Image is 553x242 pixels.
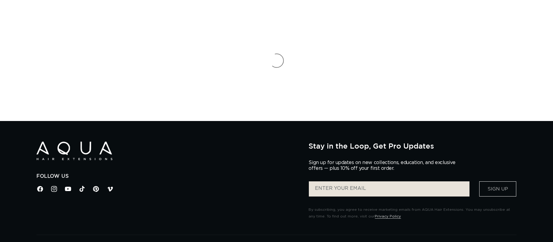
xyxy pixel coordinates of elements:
[375,214,401,218] a: Privacy Policy
[479,181,516,197] button: Sign Up
[36,173,299,180] h2: Follow Us
[309,142,517,150] h2: Stay in the Loop, Get Pro Updates
[309,207,517,220] p: By subscribing, you agree to receive marketing emails from AQUA Hair Extensions. You may unsubscr...
[309,181,469,197] input: ENTER YOUR EMAIL
[309,160,460,171] p: Sign up for updates on new collections, education, and exclusive offers — plus 10% off your first...
[36,142,112,160] img: Aqua Hair Extensions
